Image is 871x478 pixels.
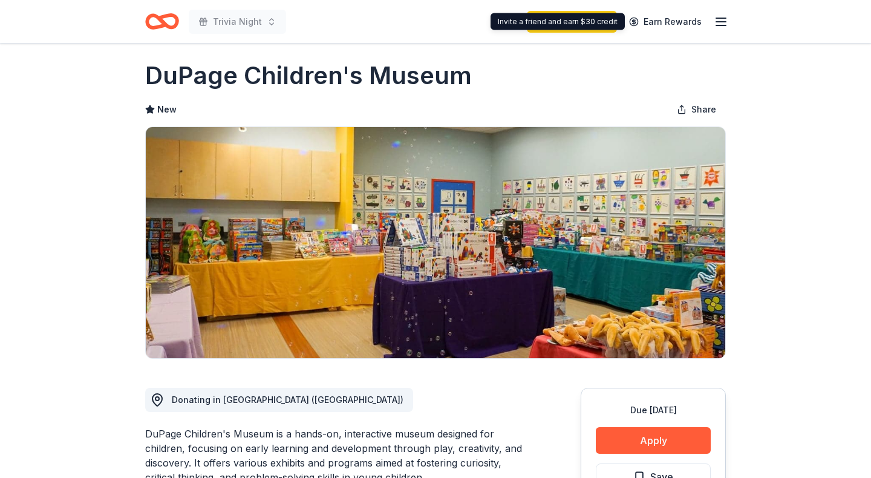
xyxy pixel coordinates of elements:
a: Start free trial [527,11,617,33]
a: Earn Rewards [622,11,709,33]
div: Due [DATE] [596,403,711,417]
button: Share [667,97,726,122]
span: New [157,102,177,117]
span: Donating in [GEOGRAPHIC_DATA] ([GEOGRAPHIC_DATA]) [172,395,403,405]
button: Trivia Night [189,10,286,34]
h1: DuPage Children's Museum [145,59,472,93]
img: Image for DuPage Children's Museum [146,127,725,358]
div: Invite a friend and earn $30 credit [491,13,625,30]
span: Trivia Night [213,15,262,29]
button: Apply [596,427,711,454]
a: Home [145,7,179,36]
span: Share [691,102,716,117]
